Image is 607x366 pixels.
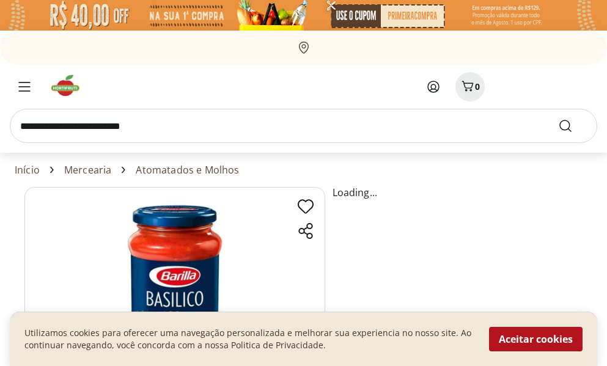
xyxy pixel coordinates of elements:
[136,164,239,175] a: Atomatados e Molhos
[333,187,583,198] p: Loading...
[10,109,597,143] input: search
[455,72,485,101] button: Carrinho
[489,327,583,351] button: Aceitar cookies
[64,164,111,175] a: Mercearia
[558,119,587,133] button: Submit Search
[15,164,40,175] a: Início
[49,73,90,98] img: Hortifruti
[475,81,480,92] span: 0
[10,72,39,101] button: Menu
[24,327,474,351] p: Utilizamos cookies para oferecer uma navegação personalizada e melhorar sua experiencia no nosso ...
